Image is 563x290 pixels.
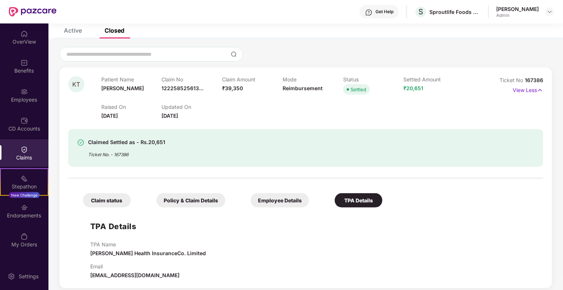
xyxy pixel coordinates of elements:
[101,113,118,119] span: [DATE]
[88,147,165,158] div: Ticket No. - 167386
[365,9,373,16] img: svg+xml;base64,PHN2ZyBpZD0iSGVscC0zMngzMiIgeG1sbnM9Imh0dHA6Ly93d3cudzMub3JnLzIwMDAvc3ZnIiB3aWR0aD...
[1,183,48,190] div: Stepathon
[350,86,366,93] div: Settled
[9,192,40,198] div: New Challenge
[105,27,124,34] div: Closed
[283,76,343,82] p: Mode
[73,81,80,88] span: KT
[162,76,222,82] p: Claim No
[547,9,553,15] img: svg+xml;base64,PHN2ZyBpZD0iRHJvcGRvd24tMzJ4MzIiIHhtbG5zPSJodHRwOi8vd3d3LnczLm9yZy8yMDAwL3N2ZyIgd2...
[251,193,309,208] div: Employee Details
[162,113,178,119] span: [DATE]
[21,233,28,240] img: svg+xml;base64,PHN2ZyBpZD0iTXlfT3JkZXJzIiBkYXRhLW5hbWU9Ik15IE9yZGVycyIgeG1sbnM9Imh0dHA6Ly93d3cudz...
[21,204,28,211] img: svg+xml;base64,PHN2ZyBpZD0iRW5kb3JzZW1lbnRzIiB4bWxucz0iaHR0cDovL3d3dy53My5vcmcvMjAwMC9zdmciIHdpZH...
[21,146,28,153] img: svg+xml;base64,PHN2ZyBpZD0iQ2xhaW0iIHhtbG5zPSJodHRwOi8vd3d3LnczLm9yZy8yMDAwL3N2ZyIgd2lkdGg9IjIwIi...
[375,9,393,15] div: Get Help
[162,104,222,110] p: Updated On
[429,8,481,15] div: Sproutlife Foods Private Limited
[17,273,41,280] div: Settings
[83,193,131,208] div: Claim status
[64,27,82,34] div: Active
[222,85,243,91] span: ₹39,350
[496,5,539,12] div: [PERSON_NAME]
[90,250,206,256] span: [PERSON_NAME] Health InsuranceCo. Limited
[513,84,543,94] p: View Less
[162,85,204,91] span: 122258525613...
[21,175,28,182] img: svg+xml;base64,PHN2ZyB4bWxucz0iaHR0cDovL3d3dy53My5vcmcvMjAwMC9zdmciIHdpZHRoPSIyMSIgaGVpZ2h0PSIyMC...
[404,76,464,82] p: Settled Amount
[21,262,28,269] img: svg+xml;base64,PHN2ZyBpZD0iVXBkYXRlZCIgeG1sbnM9Imh0dHA6Ly93d3cudzMub3JnLzIwMDAvc3ZnIiB3aWR0aD0iMj...
[9,7,57,16] img: New Pazcare Logo
[343,76,404,82] p: Status
[90,241,206,247] p: TPA Name
[21,117,28,124] img: svg+xml;base64,PHN2ZyBpZD0iQ0RfQWNjb3VudHMiIGRhdGEtbmFtZT0iQ0QgQWNjb3VudHMiIHhtbG5zPSJodHRwOi8vd3...
[90,263,179,269] p: Email
[88,138,165,147] div: Claimed Settled as - Rs.20,651
[101,76,162,82] p: Patient Name
[90,220,137,232] h1: TPA Details
[500,77,525,83] span: Ticket No
[525,77,543,83] span: 167386
[21,30,28,37] img: svg+xml;base64,PHN2ZyBpZD0iSG9tZSIgeG1sbnM9Imh0dHA6Ly93d3cudzMub3JnLzIwMDAvc3ZnIiB3aWR0aD0iMjAiIG...
[335,193,382,208] div: TPA Details
[21,88,28,95] img: svg+xml;base64,PHN2ZyBpZD0iRW1wbG95ZWVzIiB4bWxucz0iaHR0cDovL3d3dy53My5vcmcvMjAwMC9zdmciIHdpZHRoPS...
[418,7,423,16] span: S
[283,85,323,91] span: Reimbursement
[8,273,15,280] img: svg+xml;base64,PHN2ZyBpZD0iU2V0dGluZy0yMHgyMCIgeG1sbnM9Imh0dHA6Ly93d3cudzMub3JnLzIwMDAvc3ZnIiB3aW...
[90,272,179,278] span: [EMAIL_ADDRESS][DOMAIN_NAME]
[101,104,162,110] p: Raised On
[77,139,84,146] img: svg+xml;base64,PHN2ZyBpZD0iU3VjY2Vzcy0zMngzMiIgeG1sbnM9Imh0dHA6Ly93d3cudzMub3JnLzIwMDAvc3ZnIiB3aW...
[496,12,539,18] div: Admin
[537,86,543,94] img: svg+xml;base64,PHN2ZyB4bWxucz0iaHR0cDovL3d3dy53My5vcmcvMjAwMC9zdmciIHdpZHRoPSIxNyIgaGVpZ2h0PSIxNy...
[21,59,28,66] img: svg+xml;base64,PHN2ZyBpZD0iQmVuZWZpdHMiIHhtbG5zPSJodHRwOi8vd3d3LnczLm9yZy8yMDAwL3N2ZyIgd2lkdGg9Ij...
[231,51,237,57] img: svg+xml;base64,PHN2ZyBpZD0iU2VhcmNoLTMyeDMyIiB4bWxucz0iaHR0cDovL3d3dy53My5vcmcvMjAwMC9zdmciIHdpZH...
[222,76,283,82] p: Claim Amount
[101,85,144,91] span: [PERSON_NAME]
[404,85,424,91] span: ₹20,651
[156,193,225,208] div: Policy & Claim Details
